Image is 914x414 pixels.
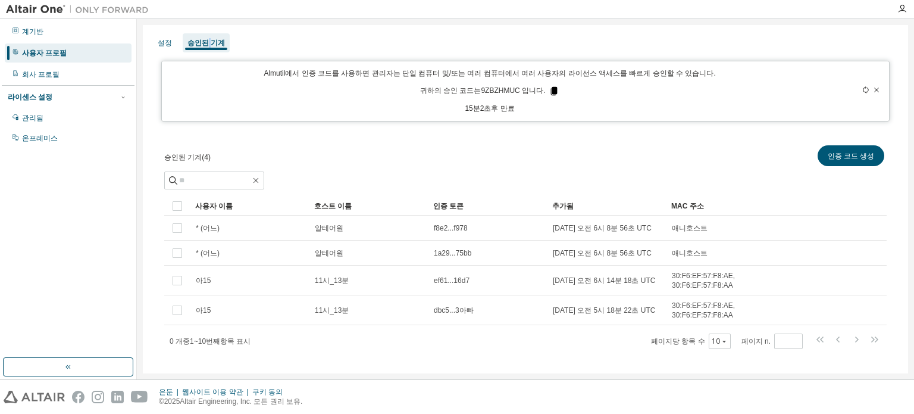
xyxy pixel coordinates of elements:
[434,224,468,232] font: f8e2...f978
[672,272,735,290] font: 30:F6:EF:57:F8:AE, 30:F6:EF:57:F8:AA
[158,39,172,47] font: 설정
[196,249,220,257] font: * (어느)
[818,145,884,166] button: 인증 코드 생성
[553,276,655,285] font: [DATE] 오전 6시 14분 18초 UTC
[828,151,874,161] font: 인증 코드 생성
[651,337,705,345] font: 페이지당 항목 수
[183,337,190,345] font: 중
[434,249,471,257] font: 1a29...75bb
[92,391,104,403] img: instagram.svg
[434,306,474,315] font: dbc5...3아빠
[553,224,652,232] font: [DATE] 오전 6시 8분 56초 UTC
[433,202,464,210] font: 인증 토큰
[170,337,183,345] font: 0 개
[6,4,155,15] img: 알타이르 원
[741,337,771,345] font: 페이지 n.
[159,388,173,396] font: 은둔
[434,276,469,285] font: ef61...16d7
[314,202,352,210] font: 호스트 이름
[465,104,480,113] font: 15분
[22,49,67,57] font: 사용자 프로필
[553,306,655,315] font: [DATE] 오전 5시 18분 22초 UTC
[8,93,52,101] font: 라이센스 설정
[315,224,343,232] font: 알테어원
[180,397,302,406] font: Altair Engineering, Inc. 모든 권리 보유.
[131,391,148,403] img: youtube.svg
[672,224,708,232] font: 애니호스트
[187,39,225,47] font: 승인된 기계
[196,224,220,232] font: * (어느)
[196,306,211,315] font: 아15
[481,86,545,95] font: 9ZBZHMUC 입니다.
[190,337,194,345] font: 1
[195,202,233,210] font: 사용자 이름
[72,391,84,403] img: facebook.svg
[111,391,124,403] img: linkedin.svg
[196,276,211,285] font: 아15
[182,388,243,396] font: 웹사이트 이용 약관
[315,276,349,285] font: 11시_13분
[672,301,735,319] font: 30:F6:EF:57:F8:AE, 30:F6:EF:57:F8:AA
[671,202,704,210] font: MAC 주소
[159,397,164,406] font: ©
[672,249,708,257] font: 애니호스트
[22,27,43,36] font: 계기반
[220,337,251,345] font: 항목 표시
[315,249,343,257] font: 알테어원
[552,202,574,210] font: 추가됨
[4,391,65,403] img: altair_logo.svg
[491,104,514,113] font: 후 만료
[198,337,220,345] font: 10번째
[553,249,652,257] font: [DATE] 오전 6시 8분 56초 UTC
[252,388,283,396] font: 쿠키 동의
[484,104,491,113] font: 초
[22,134,58,142] font: 온프레미스
[264,69,715,77] font: Almutil에서 인증 코드를 사용하면 관리자는 단일 컴퓨터 및/또는 여러 컴퓨터에서 여러 사용자의 라이선스 액세스를 빠르게 승인할 수 있습니다.
[315,306,349,315] font: 11시_13분
[712,336,720,346] font: 10
[164,153,211,161] font: 승인된 기계(4)
[420,86,481,95] font: 귀하의 승인 코드는
[194,337,198,345] font: ~
[480,104,484,113] font: 2
[164,397,180,406] font: 2025
[22,70,60,79] font: 회사 프로필
[22,114,43,122] font: 관리됨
